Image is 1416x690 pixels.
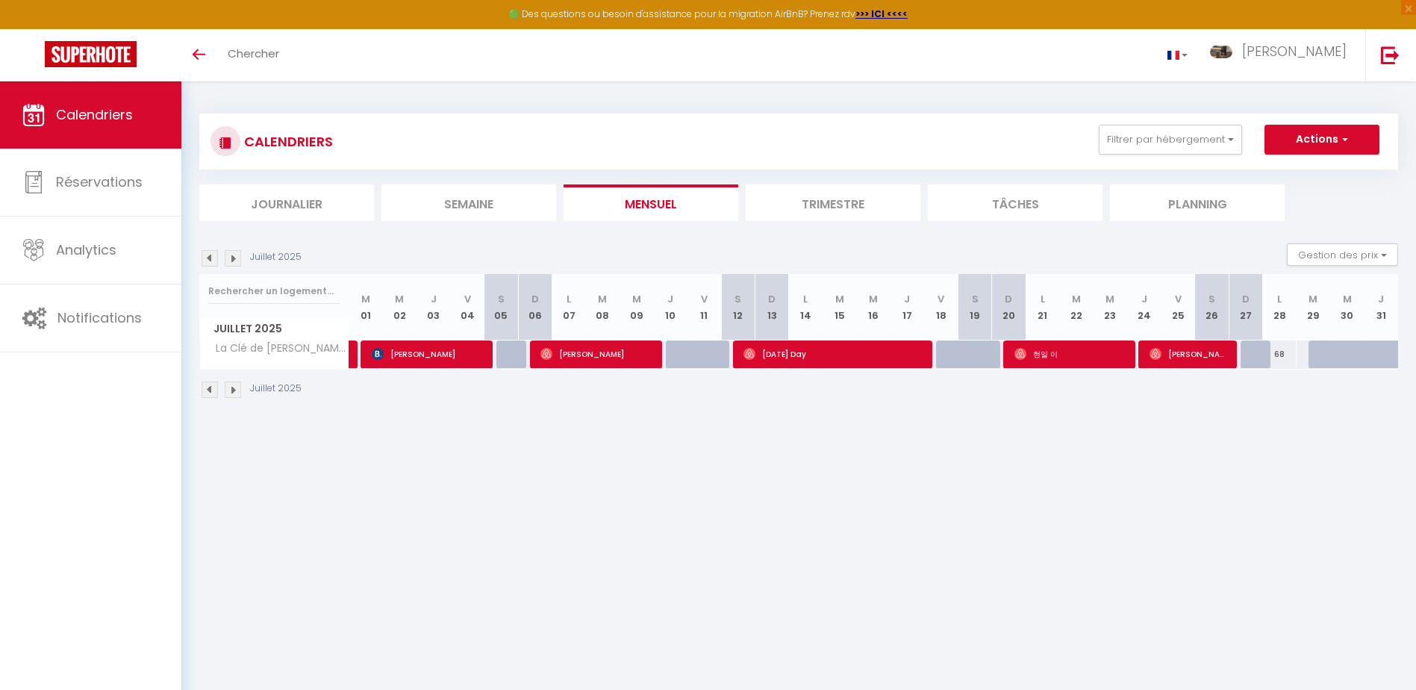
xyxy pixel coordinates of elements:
th: 21 [1026,274,1059,341]
th: 23 [1094,274,1127,341]
span: Calendriers [56,105,133,124]
span: Notifications [57,308,142,327]
img: ... [1210,46,1232,58]
span: [PERSON_NAME] [372,340,484,368]
th: 24 [1127,274,1161,341]
abbr: M [869,292,878,306]
th: 26 [1195,274,1229,341]
abbr: M [598,292,607,306]
th: 16 [856,274,890,341]
th: 04 [450,274,484,341]
input: Rechercher un logement... [208,278,340,305]
abbr: M [1105,292,1114,306]
th: 09 [620,274,653,341]
span: Réservations [56,172,143,191]
span: Chercher [228,46,279,61]
th: 29 [1297,274,1330,341]
th: 05 [484,274,518,341]
th: 07 [552,274,585,341]
abbr: V [1175,292,1182,306]
abbr: J [1141,292,1147,306]
th: 30 [1330,274,1364,341]
abbr: D [1242,292,1250,306]
abbr: M [1343,292,1352,306]
th: 12 [721,274,755,341]
abbr: S [734,292,741,306]
li: Trimestre [746,184,920,221]
abbr: S [498,292,505,306]
abbr: J [431,292,437,306]
button: Filtrer par hébergement [1099,125,1242,155]
li: Planning [1110,184,1285,221]
a: >>> ICI <<<< [855,7,908,20]
a: ... [PERSON_NAME] [1199,29,1365,81]
img: logout [1381,46,1400,64]
button: Actions [1264,125,1379,155]
p: Juillet 2025 [250,250,302,264]
th: 17 [891,274,924,341]
abbr: M [395,292,404,306]
abbr: S [972,292,979,306]
th: 03 [417,274,450,341]
th: 14 [789,274,823,341]
abbr: M [1072,292,1081,306]
span: [PERSON_NAME] [1242,42,1347,60]
button: Gestion des prix [1287,243,1398,266]
abbr: J [667,292,673,306]
span: Juillet 2025 [200,318,349,340]
th: 19 [958,274,991,341]
abbr: V [464,292,471,306]
th: 11 [687,274,721,341]
div: 68 [1262,341,1296,368]
a: [PERSON_NAME] [349,341,357,369]
li: Mensuel [564,184,738,221]
th: 10 [653,274,687,341]
th: 08 [586,274,620,341]
abbr: S [1208,292,1215,306]
th: 01 [349,274,383,341]
th: 31 [1364,274,1398,341]
span: La Clé de [PERSON_NAME] [202,341,352,357]
p: Juillet 2025 [250,382,302,396]
abbr: M [835,292,844,306]
li: Tâches [928,184,1102,221]
abbr: M [632,292,641,306]
span: [PERSON_NAME] [1150,340,1228,368]
span: Analytics [56,240,116,259]
abbr: L [567,292,571,306]
th: 13 [755,274,788,341]
span: 현일 이 [1014,340,1126,368]
img: Super Booking [45,41,137,67]
abbr: M [1309,292,1317,306]
th: 18 [924,274,958,341]
abbr: L [803,292,808,306]
abbr: V [701,292,708,306]
abbr: M [361,292,370,306]
th: 28 [1262,274,1296,341]
abbr: J [1378,292,1384,306]
th: 25 [1161,274,1194,341]
abbr: D [1005,292,1012,306]
h3: CALENDRIERS [240,125,333,158]
th: 20 [992,274,1026,341]
abbr: V [938,292,944,306]
abbr: D [531,292,539,306]
abbr: D [768,292,776,306]
a: Chercher [216,29,290,81]
li: Semaine [381,184,556,221]
abbr: J [904,292,910,306]
abbr: L [1277,292,1282,306]
th: 27 [1229,274,1262,341]
li: Journalier [199,184,374,221]
span: [DATE] Day [743,340,923,368]
th: 22 [1059,274,1093,341]
th: 02 [383,274,417,341]
span: [PERSON_NAME] [540,340,652,368]
abbr: L [1041,292,1045,306]
th: 06 [518,274,552,341]
th: 15 [823,274,856,341]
